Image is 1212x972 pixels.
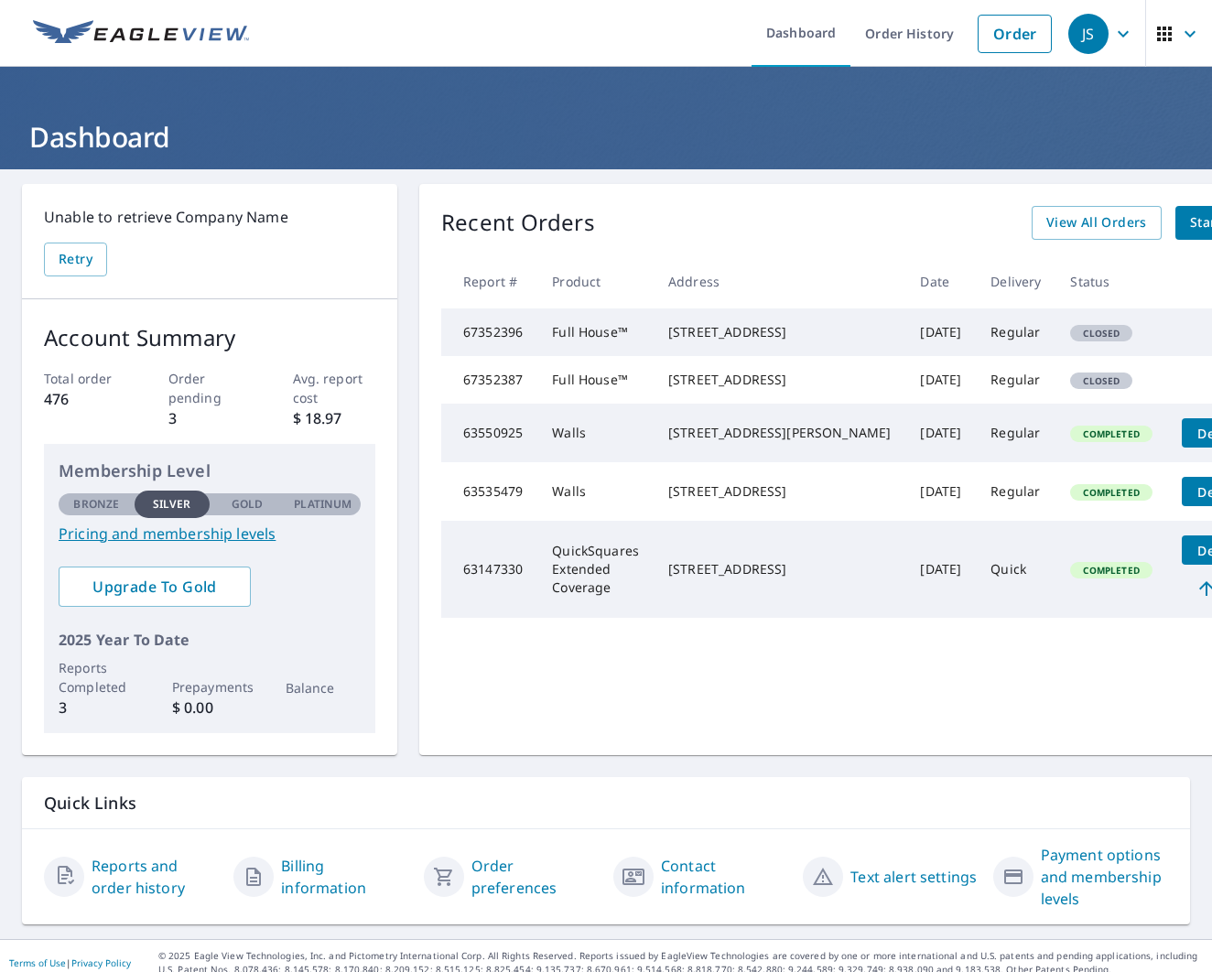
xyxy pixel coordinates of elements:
td: [DATE] [905,356,976,404]
th: Date [905,254,976,308]
a: Reports and order history [92,855,219,899]
td: Full House™ [537,308,654,356]
a: Pricing and membership levels [59,523,361,545]
th: Delivery [976,254,1055,308]
a: Payment options and membership levels [1041,844,1168,910]
td: [DATE] [905,308,976,356]
p: $ 0.00 [172,697,248,718]
p: 3 [59,697,135,718]
td: Walls [537,404,654,462]
td: Regular [976,308,1055,356]
td: Walls [537,462,654,521]
p: Unable to retrieve Company Name [44,206,375,228]
td: 67352387 [441,356,537,404]
p: 476 [44,388,127,410]
p: Recent Orders [441,206,595,240]
p: Balance [286,678,362,697]
div: [STREET_ADDRESS][PERSON_NAME] [668,424,891,442]
p: 2025 Year To Date [59,629,361,651]
th: Report # [441,254,537,308]
p: $ 18.97 [293,407,376,429]
div: [STREET_ADDRESS] [668,323,891,341]
a: Order [978,15,1052,53]
p: Account Summary [44,321,375,354]
td: [DATE] [905,521,976,618]
p: Reports Completed [59,658,135,697]
td: 67352396 [441,308,537,356]
p: Platinum [294,496,352,513]
span: View All Orders [1046,211,1147,234]
p: Silver [153,496,191,513]
td: [DATE] [905,462,976,521]
span: Completed [1072,486,1150,499]
p: Gold [232,496,263,513]
td: Full House™ [537,356,654,404]
td: 63147330 [441,521,537,618]
a: View All Orders [1032,206,1162,240]
div: [STREET_ADDRESS] [668,371,891,389]
td: Regular [976,462,1055,521]
span: Closed [1072,374,1131,387]
td: 63535479 [441,462,537,521]
th: Address [654,254,905,308]
td: [DATE] [905,404,976,462]
td: Regular [976,404,1055,462]
button: Retry [44,243,107,276]
img: EV Logo [33,20,249,48]
p: Prepayments [172,677,248,697]
p: Order pending [168,369,252,407]
p: 3 [168,407,252,429]
div: JS [1068,14,1109,54]
span: Completed [1072,427,1150,440]
span: Completed [1072,564,1150,577]
div: [STREET_ADDRESS] [668,560,891,578]
h1: Dashboard [22,118,1190,156]
a: Terms of Use [9,956,66,969]
p: Membership Level [59,459,361,483]
a: Contact information [661,855,788,899]
span: Upgrade To Gold [73,577,236,597]
td: 63550925 [441,404,537,462]
a: Text alert settings [850,866,977,888]
td: Quick [976,521,1055,618]
p: Total order [44,369,127,388]
a: Privacy Policy [71,956,131,969]
p: Avg. report cost [293,369,376,407]
p: | [9,957,131,968]
th: Product [537,254,654,308]
p: Quick Links [44,792,1168,815]
a: Billing information [281,855,408,899]
a: Order preferences [471,855,599,899]
a: Upgrade To Gold [59,567,251,607]
td: Regular [976,356,1055,404]
td: QuickSquares Extended Coverage [537,521,654,618]
th: Status [1055,254,1166,308]
div: [STREET_ADDRESS] [668,482,891,501]
span: Retry [59,248,92,271]
p: Bronze [73,496,119,513]
span: Closed [1072,327,1131,340]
